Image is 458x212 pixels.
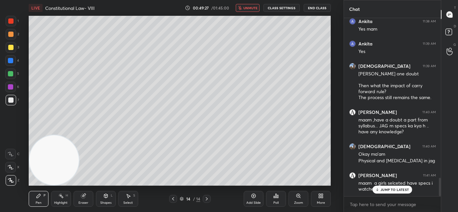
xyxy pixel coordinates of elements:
[423,42,436,46] div: 11:39 AM
[5,149,19,159] div: C
[344,18,441,196] div: grid
[5,82,19,92] div: 6
[123,201,133,204] div: Select
[381,188,409,192] p: JUMP TO LATEST
[358,151,436,158] div: Okay ma'am
[349,109,356,116] img: 3b458221a031414897e0d1e0ab31a91c.jpg
[246,201,261,204] div: Add Slide
[5,55,19,66] div: 4
[358,63,411,69] h6: [DEMOGRAPHIC_DATA]
[349,172,356,179] img: 3b458221a031414897e0d1e0ab31a91c.jpg
[29,4,43,12] div: LIVE
[185,197,192,201] div: 14
[5,162,19,172] div: X
[422,145,436,148] div: 11:40 AM
[349,40,356,47] img: 3
[423,19,436,23] div: 11:38 AM
[304,4,331,12] button: End Class
[349,143,356,150] img: 16d81db108004cf2956882a35cf6d796.jpg
[349,63,356,69] img: 16d81db108004cf2956882a35cf6d796.jpg
[358,109,397,115] h6: [PERSON_NAME]
[45,5,95,11] h4: Constitutional Law- VIII
[358,48,436,55] div: Yes
[358,26,436,33] div: Yes mam
[44,194,46,197] div: P
[243,6,258,10] span: unmute
[133,194,135,197] div: S
[54,201,68,204] div: Highlight
[358,18,373,24] h6: Ankita
[111,194,113,197] div: L
[273,201,279,204] div: Poll
[422,110,436,114] div: 11:40 AM
[5,68,19,79] div: 5
[454,24,456,29] p: D
[78,201,88,204] div: Eraser
[236,4,260,12] button: unmute
[358,71,436,101] div: [PERSON_NAME] one doubt Then what the impact of carry forward rule? The process still remains the...
[196,196,200,202] div: 14
[66,194,68,197] div: H
[358,180,436,193] div: maam a girls selceted have specs i watched interview
[263,4,300,12] button: CLASS SETTINGS
[193,197,195,201] div: /
[349,18,356,25] img: 3
[358,144,411,149] h6: [DEMOGRAPHIC_DATA]
[358,117,436,135] div: maam ,have a doubt a part from syllabus... JAG m specs ka kya h .. have any knowledge?
[358,172,397,178] h6: [PERSON_NAME]
[344,0,365,18] p: Chat
[358,41,373,47] h6: Ankita
[6,42,19,53] div: 3
[100,201,111,204] div: Shapes
[6,16,19,26] div: 1
[294,201,303,204] div: Zoom
[317,201,325,204] div: More
[6,95,19,105] div: 7
[423,64,436,68] div: 11:39 AM
[453,42,456,47] p: G
[36,201,42,204] div: Pen
[6,29,19,40] div: 2
[423,173,436,177] div: 11:41 AM
[454,5,456,10] p: T
[358,158,436,164] div: Physical and [MEDICAL_DATA] in jag
[6,175,19,186] div: Z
